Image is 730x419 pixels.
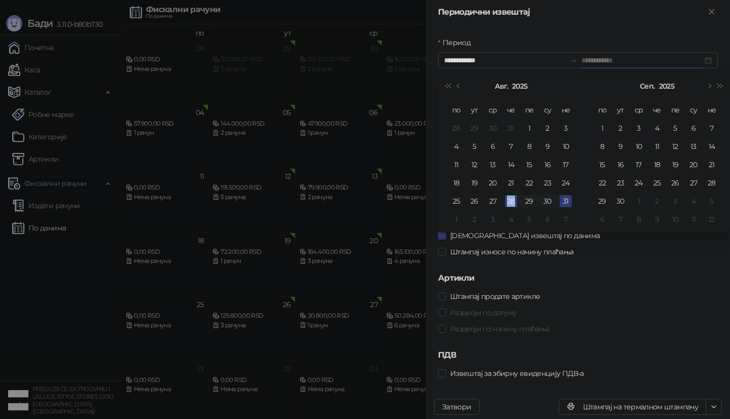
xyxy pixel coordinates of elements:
[669,195,681,207] div: 3
[484,137,502,156] td: 2025-08-06
[487,140,499,153] div: 6
[666,101,684,119] th: пе
[438,272,718,284] h5: Артикли
[442,76,453,96] button: Претходна година (Control + left)
[684,210,703,228] td: 2025-10-11
[447,156,465,174] td: 2025-08-11
[703,119,721,137] td: 2025-09-07
[523,177,535,189] div: 22
[593,210,611,228] td: 2025-10-06
[538,119,557,137] td: 2025-08-02
[450,195,462,207] div: 25
[687,177,700,189] div: 27
[715,76,726,96] button: Следећа година (Control + right)
[703,76,714,96] button: Следећи месец (PageDown)
[468,159,481,171] div: 12
[560,140,572,153] div: 10
[684,101,703,119] th: су
[706,177,718,189] div: 28
[502,119,520,137] td: 2025-07-31
[593,137,611,156] td: 2025-09-08
[487,213,499,225] div: 3
[703,156,721,174] td: 2025-09-21
[703,137,721,156] td: 2025-09-14
[703,192,721,210] td: 2025-10-05
[669,122,681,134] div: 5
[706,122,718,134] div: 7
[706,6,718,18] button: Close
[669,213,681,225] div: 10
[465,119,484,137] td: 2025-07-29
[651,213,663,225] div: 9
[684,137,703,156] td: 2025-09-13
[633,140,645,153] div: 10
[484,210,502,228] td: 2025-09-03
[560,177,572,189] div: 24
[640,76,654,96] button: Изабери месец
[684,119,703,137] td: 2025-09-06
[559,399,706,415] button: Штампај на термалном штампачу
[569,56,577,64] span: swap-right
[446,323,553,334] span: Раздвоји по начину плаћања
[541,195,554,207] div: 30
[651,177,663,189] div: 25
[538,137,557,156] td: 2025-08-09
[523,213,535,225] div: 5
[593,192,611,210] td: 2025-09-29
[520,119,538,137] td: 2025-08-01
[465,101,484,119] th: ут
[465,210,484,228] td: 2025-09-02
[468,122,481,134] div: 29
[611,174,630,192] td: 2025-09-23
[659,76,674,96] button: Изабери годину
[468,177,481,189] div: 19
[446,291,544,302] span: Штампај продате артикле
[706,213,718,225] div: 12
[557,156,575,174] td: 2025-08-17
[505,122,517,134] div: 31
[706,159,718,171] div: 21
[569,56,577,64] span: to
[593,174,611,192] td: 2025-09-22
[447,137,465,156] td: 2025-08-04
[703,174,721,192] td: 2025-09-28
[502,137,520,156] td: 2025-08-07
[648,101,666,119] th: че
[557,174,575,192] td: 2025-08-24
[505,140,517,153] div: 7
[484,119,502,137] td: 2025-07-30
[541,177,554,189] div: 23
[593,101,611,119] th: по
[505,195,517,207] div: 28
[560,122,572,134] div: 3
[502,210,520,228] td: 2025-09-04
[596,195,608,207] div: 29
[611,156,630,174] td: 2025-09-16
[684,156,703,174] td: 2025-09-20
[560,213,572,225] div: 7
[447,210,465,228] td: 2025-09-01
[648,156,666,174] td: 2025-09-18
[446,230,604,241] span: [DEMOGRAPHIC_DATA] извештај по данима
[560,195,572,207] div: 31
[648,119,666,137] td: 2025-09-04
[633,195,645,207] div: 1
[687,159,700,171] div: 20
[596,159,608,171] div: 15
[468,140,481,153] div: 5
[593,119,611,137] td: 2025-09-01
[703,101,721,119] th: не
[706,140,718,153] div: 14
[465,137,484,156] td: 2025-08-05
[502,101,520,119] th: че
[687,122,700,134] div: 6
[484,101,502,119] th: ср
[465,156,484,174] td: 2025-08-12
[450,122,462,134] div: 28
[465,174,484,192] td: 2025-08-19
[703,210,721,228] td: 2025-10-12
[666,192,684,210] td: 2025-10-03
[502,174,520,192] td: 2025-08-21
[484,192,502,210] td: 2025-08-27
[633,177,645,189] div: 24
